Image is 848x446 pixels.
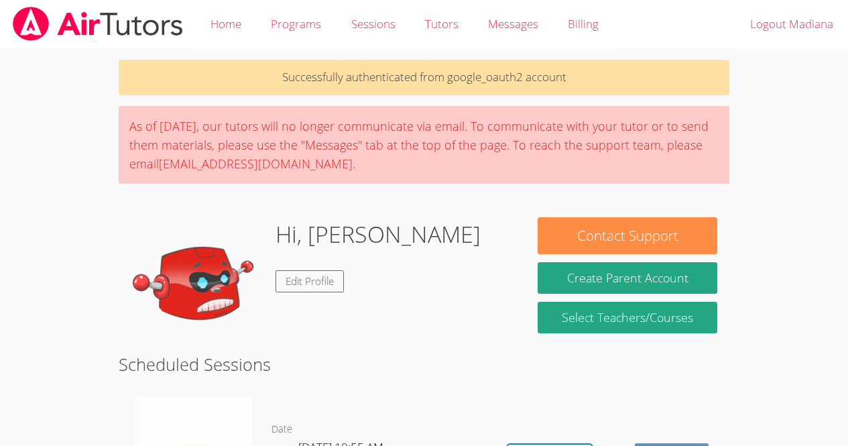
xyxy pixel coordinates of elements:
[119,106,729,184] div: As of [DATE], our tutors will no longer communicate via email. To communicate with your tutor or ...
[538,217,717,254] button: Contact Support
[488,16,538,32] span: Messages
[271,421,292,438] dt: Date
[119,351,729,377] h2: Scheduled Sessions
[11,7,184,41] img: airtutors_banner-c4298cdbf04f3fff15de1276eac7730deb9818008684d7c2e4769d2f7ddbe033.png
[276,217,481,252] h1: Hi, [PERSON_NAME]
[276,270,344,292] a: Edit Profile
[131,217,265,351] img: default.png
[119,60,729,95] p: Successfully authenticated from google_oauth2 account
[538,302,717,333] a: Select Teachers/Courses
[538,262,717,294] button: Create Parent Account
